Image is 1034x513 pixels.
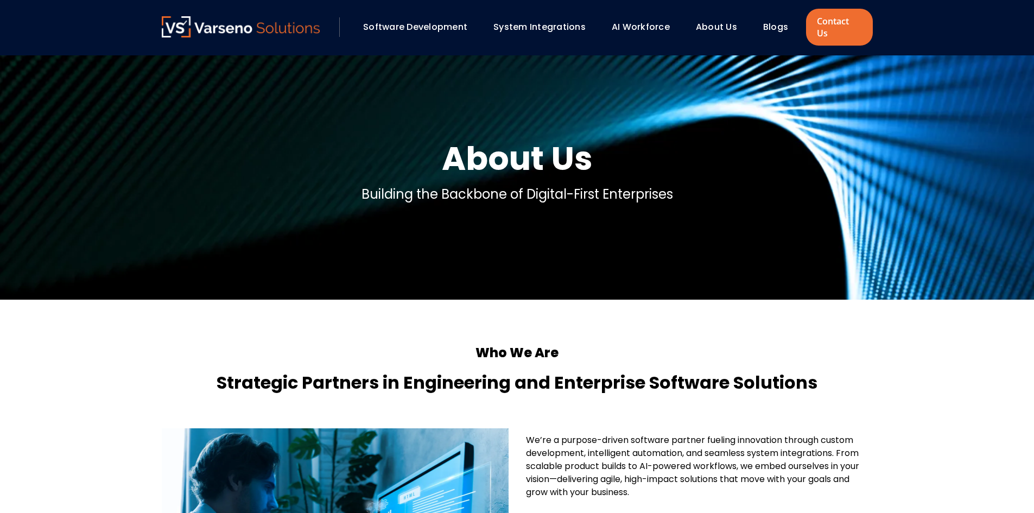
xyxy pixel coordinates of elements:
span: We’re a purpose-driven software partner fueling innovation through custom development, intelligen... [526,434,859,498]
h1: About Us [442,137,593,180]
div: System Integrations [488,18,601,36]
a: Software Development [363,21,467,33]
div: Blogs [758,18,803,36]
a: AI Workforce [612,21,670,33]
h5: Who We Are [162,343,873,363]
p: Building the Backbone of Digital-First Enterprises [361,185,673,204]
a: Varseno Solutions – Product Engineering & IT Services [162,16,320,38]
div: About Us [690,18,752,36]
a: About Us [696,21,737,33]
h4: Strategic Partners in Engineering and Enterprise Software Solutions [162,370,873,396]
a: Blogs [763,21,788,33]
a: Contact Us [806,9,872,46]
div: AI Workforce [606,18,685,36]
img: Varseno Solutions – Product Engineering & IT Services [162,16,320,37]
a: System Integrations [493,21,586,33]
div: Software Development [358,18,483,36]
